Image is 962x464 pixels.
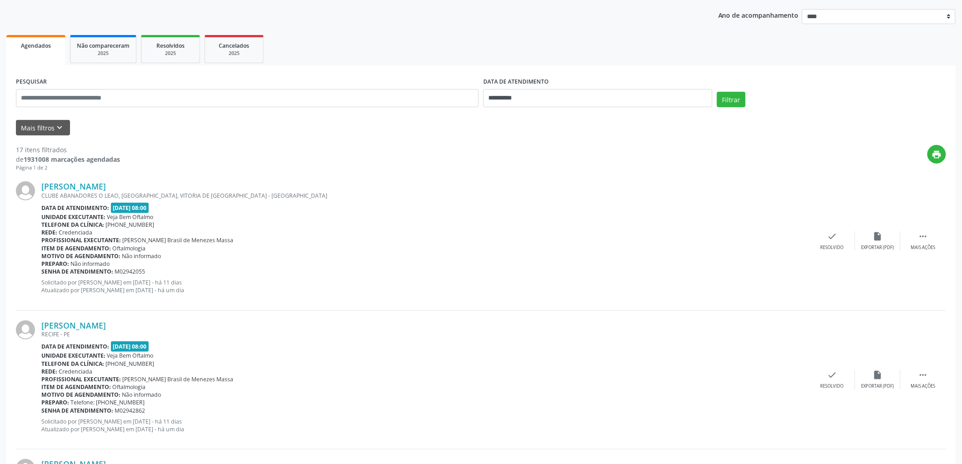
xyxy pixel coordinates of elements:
strong: 1931008 marcações agendadas [24,155,120,164]
span: [PERSON_NAME] Brasil de Menezes Massa [123,375,234,383]
b: Data de atendimento: [41,343,109,350]
span: Não informado [71,260,110,268]
i: keyboard_arrow_down [55,123,65,133]
div: Resolvido [821,244,844,251]
span: Veja Bem Oftalmo [107,213,154,221]
p: Ano de acompanhamento [718,9,799,20]
span: Não informado [122,252,161,260]
b: Data de atendimento: [41,204,109,212]
span: Oftalmologia [113,383,146,391]
b: Senha de atendimento: [41,407,113,414]
div: 2025 [148,50,193,57]
i: insert_drive_file [873,231,883,241]
div: Exportar (PDF) [862,383,894,389]
span: [PERSON_NAME] Brasil de Menezes Massa [123,236,234,244]
span: M02942862 [115,407,145,414]
b: Unidade executante: [41,352,105,359]
span: Credenciada [59,368,93,375]
div: Exportar (PDF) [862,244,894,251]
i: insert_drive_file [873,370,883,380]
div: 2025 [77,50,130,57]
b: Item de agendamento: [41,383,111,391]
span: Cancelados [219,42,250,50]
label: DATA DE ATENDIMENTO [483,75,549,89]
b: Profissional executante: [41,236,121,244]
span: Não informado [122,391,161,399]
b: Motivo de agendamento: [41,391,120,399]
div: 2025 [211,50,257,57]
span: [PHONE_NUMBER] [106,221,155,229]
a: [PERSON_NAME] [41,181,106,191]
b: Item de agendamento: [41,244,111,252]
span: Agendados [21,42,51,50]
p: Solicitado por [PERSON_NAME] em [DATE] - há 11 dias Atualizado por [PERSON_NAME] em [DATE] - há u... [41,418,810,433]
div: de [16,155,120,164]
span: Veja Bem Oftalmo [107,352,154,359]
span: [DATE] 08:00 [111,341,149,352]
button: print [927,145,946,164]
i: check [827,370,837,380]
span: Telefone: [PHONE_NUMBER] [71,399,145,406]
div: Página 1 de 2 [16,164,120,172]
img: img [16,320,35,339]
b: Preparo: [41,260,69,268]
span: [DATE] 08:00 [111,203,149,213]
span: Resolvidos [156,42,185,50]
img: img [16,181,35,200]
span: Oftalmologia [113,244,146,252]
i: check [827,231,837,241]
b: Profissional executante: [41,375,121,383]
b: Rede: [41,368,57,375]
div: RECIFE - PE [41,330,810,338]
b: Senha de atendimento: [41,268,113,275]
b: Rede: [41,229,57,236]
div: Mais ações [911,244,936,251]
div: 17 itens filtrados [16,145,120,155]
b: Unidade executante: [41,213,105,221]
label: PESQUISAR [16,75,47,89]
p: Solicitado por [PERSON_NAME] em [DATE] - há 11 dias Atualizado por [PERSON_NAME] em [DATE] - há u... [41,279,810,294]
span: Não compareceram [77,42,130,50]
b: Telefone da clínica: [41,221,104,229]
b: Motivo de agendamento: [41,252,120,260]
span: [PHONE_NUMBER] [106,360,155,368]
i:  [918,370,928,380]
a: [PERSON_NAME] [41,320,106,330]
span: M02942055 [115,268,145,275]
i:  [918,231,928,241]
div: Mais ações [911,383,936,389]
b: Telefone da clínica: [41,360,104,368]
button: Mais filtroskeyboard_arrow_down [16,120,70,136]
button: Filtrar [717,92,746,107]
div: CLUBE ABANADORES O LEAO, [GEOGRAPHIC_DATA], VITORIA DE [GEOGRAPHIC_DATA] - [GEOGRAPHIC_DATA] [41,192,810,200]
span: Credenciada [59,229,93,236]
div: Resolvido [821,383,844,389]
i: print [932,150,942,160]
b: Preparo: [41,399,69,406]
